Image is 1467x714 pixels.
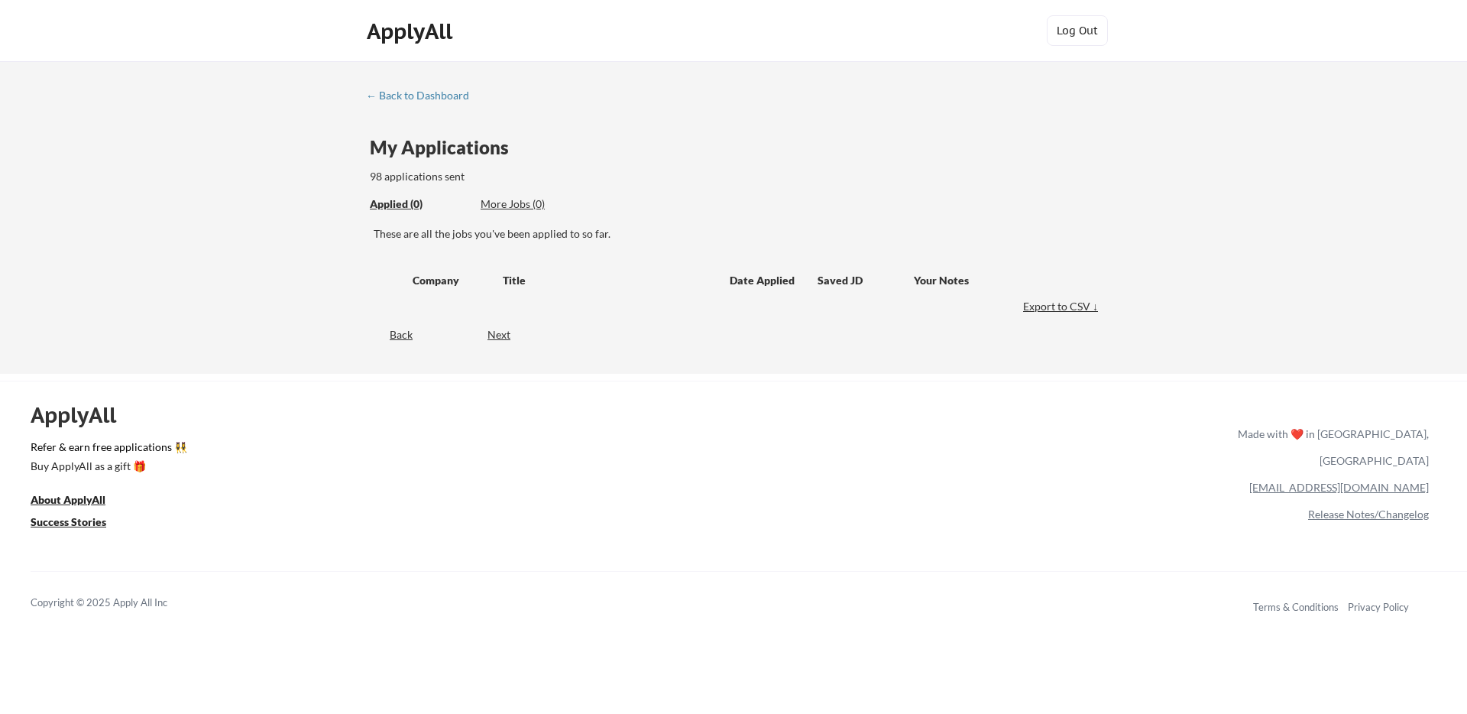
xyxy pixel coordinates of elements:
[1047,15,1108,46] button: Log Out
[31,493,105,506] u: About ApplyAll
[503,273,715,288] div: Title
[31,492,127,511] a: About ApplyAll
[481,196,593,213] div: These are job applications we think you'd be a good fit for, but couldn't apply you to automatica...
[370,138,521,157] div: My Applications
[487,327,528,342] div: Next
[366,89,481,105] a: ← Back to Dashboard
[31,442,918,458] a: Refer & earn free applications 👯‍♀️
[366,327,413,342] div: Back
[914,273,1088,288] div: Your Notes
[1249,481,1429,494] a: [EMAIL_ADDRESS][DOMAIN_NAME]
[1232,420,1429,474] div: Made with ❤️ in [GEOGRAPHIC_DATA], [GEOGRAPHIC_DATA]
[366,90,481,101] div: ← Back to Dashboard
[31,458,183,477] a: Buy ApplyAll as a gift 🎁
[374,226,1102,242] div: These are all the jobs you've been applied to so far.
[31,461,183,472] div: Buy ApplyAll as a gift 🎁
[370,196,469,213] div: These are all the jobs you've been applied to so far.
[818,266,914,294] div: Saved JD
[31,596,206,611] div: Copyright © 2025 Apply All Inc
[413,273,489,288] div: Company
[1308,508,1429,521] a: Release Notes/Changelog
[1253,601,1339,613] a: Terms & Conditions
[31,514,127,533] a: Success Stories
[1023,299,1102,314] div: Export to CSV ↓
[730,273,797,288] div: Date Applied
[1348,601,1409,613] a: Privacy Policy
[31,402,134,428] div: ApplyAll
[370,169,665,184] div: 98 applications sent
[367,18,457,44] div: ApplyAll
[370,196,469,212] div: Applied (0)
[31,515,106,528] u: Success Stories
[481,196,593,212] div: More Jobs (0)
